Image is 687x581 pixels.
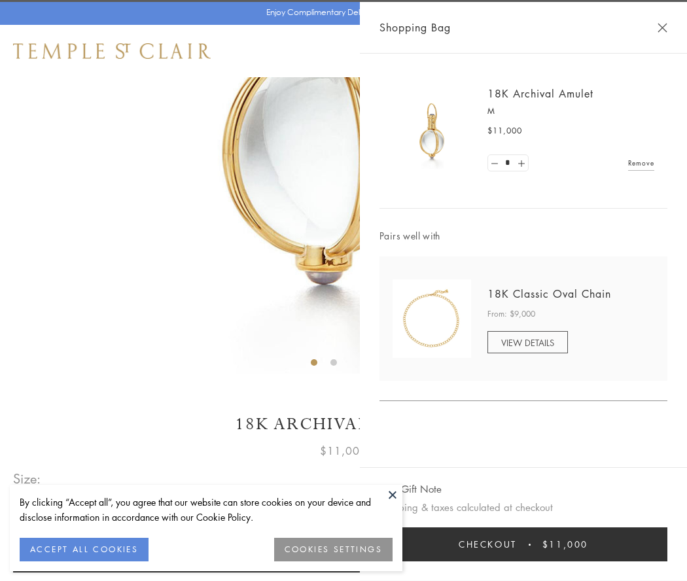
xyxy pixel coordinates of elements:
[628,156,654,170] a: Remove
[20,538,149,561] button: ACCEPT ALL COOKIES
[393,279,471,358] img: N88865-OV18
[488,155,501,171] a: Set quantity to 0
[487,287,611,301] a: 18K Classic Oval Chain
[13,43,211,59] img: Temple St. Clair
[487,124,522,137] span: $11,000
[20,495,393,525] div: By clicking “Accept all”, you agree that our website can store cookies on your device and disclos...
[501,336,554,349] span: VIEW DETAILS
[379,527,667,561] button: Checkout $11,000
[658,23,667,33] button: Close Shopping Bag
[379,19,451,36] span: Shopping Bag
[13,468,42,489] span: Size:
[542,537,588,552] span: $11,000
[320,442,367,459] span: $11,000
[487,86,593,101] a: 18K Archival Amulet
[514,155,527,171] a: Set quantity to 2
[459,537,517,552] span: Checkout
[266,6,415,19] p: Enjoy Complimentary Delivery & Returns
[379,481,442,497] button: Add Gift Note
[487,331,568,353] a: VIEW DETAILS
[379,228,667,243] span: Pairs well with
[379,499,667,516] p: Shipping & taxes calculated at checkout
[274,538,393,561] button: COOKIES SETTINGS
[487,308,535,321] span: From: $9,000
[393,92,471,170] img: 18K Archival Amulet
[487,105,654,118] p: M
[13,413,674,436] h1: 18K Archival Amulet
